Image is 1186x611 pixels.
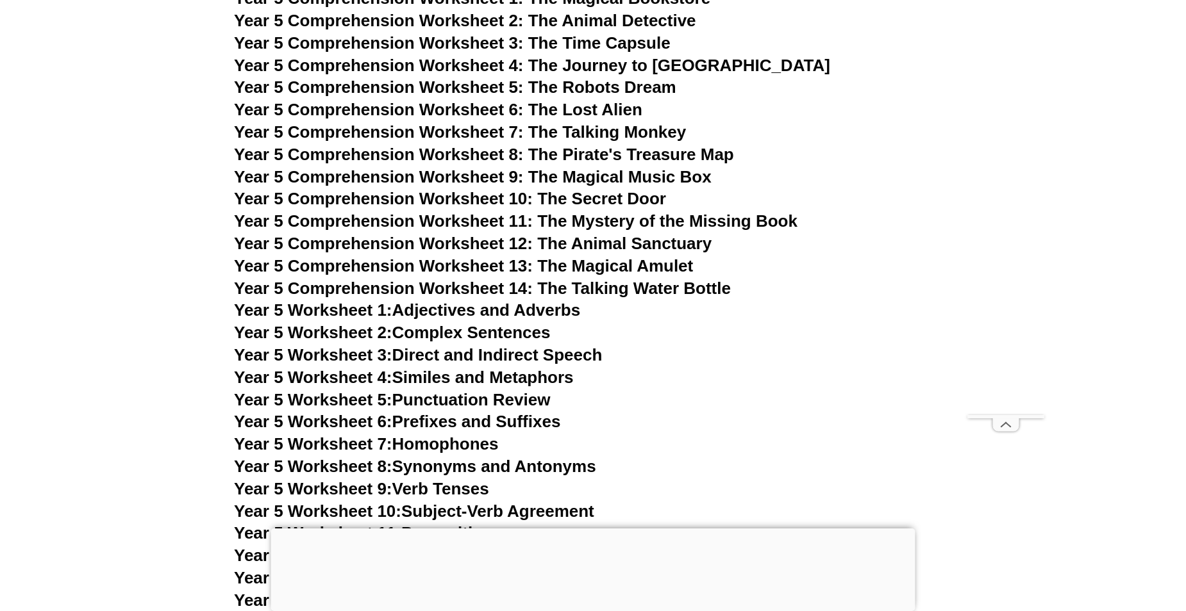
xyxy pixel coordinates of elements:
a: Year 5 Worksheet 10:Subject-Verb Agreement [234,501,594,521]
span: Year 5 Worksheet 14: [234,591,401,610]
a: Year 5 Comprehension Worksheet 6: The Lost Alien [234,100,642,119]
a: Year 5 Comprehension Worksheet 9: The Magical Music Box [234,167,712,186]
iframe: Chat Widget [973,466,1186,611]
a: Year 5 Worksheet 6:Prefixes and Suffixes [234,412,560,431]
a: Year 5 Worksheet 11:Prepositions [234,523,502,542]
span: Year 5 Worksheet 12: [234,546,401,565]
span: Year 5 Worksheet 9: [234,479,392,498]
a: Year 5 Comprehension Worksheet 13: The Magical Amulet [234,256,693,275]
a: Year 5 Comprehension Worksheet 12: The Animal Sanctuary [234,234,712,253]
a: Year 5 Comprehension Worksheet 7: The Talking Monkey [234,122,686,142]
a: Year 5 Comprehension Worksheet 5: The Robots Dream [234,77,676,97]
a: Year 5 Worksheet 8:Synonyms and Antonyms [234,457,596,476]
a: Year 5 Worksheet 1:Adjectives and Adverbs [234,300,580,320]
a: Year 5 Comprehension Worksheet 11: The Mystery of the Missing Book [234,211,798,231]
span: Year 5 Worksheet 10: [234,501,401,521]
a: Year 5 Worksheet 5:Punctuation Review [234,390,550,409]
span: Year 5 Worksheet 1: [234,300,392,320]
a: Year 5 Worksheet 7:Homophones [234,434,499,453]
a: Year 5 Comprehension Worksheet 14: The Talking Water Bottle [234,279,731,298]
iframe: Advertisement [271,528,915,608]
span: Year 5 Worksheet 13: [234,568,401,587]
iframe: Advertisement [967,31,1044,415]
a: Year 5 Comprehension Worksheet 2: The Animal Detective [234,11,696,30]
a: Year 5 Worksheet 13:Relative Pronouns [234,568,547,587]
a: Year 5 Comprehension Worksheet 8: The Pirate's Treasure Map [234,145,734,164]
a: Year 5 Worksheet 14:Alliteration and Onomatopoeia [234,591,644,610]
a: Year 5 Worksheet 4:Similes and Metaphors [234,368,574,387]
a: Year 5 Worksheet 2:Complex Sentences [234,323,550,342]
a: Year 5 Comprehension Worksheet 4: The Journey to [GEOGRAPHIC_DATA] [234,56,830,75]
span: Year 5 Worksheet 5: [234,390,392,409]
a: Year 5 Worksheet 12:Conjunctions [234,546,508,565]
a: Year 5 Comprehension Worksheet 3: The Time Capsule [234,33,671,53]
span: Year 5 Worksheet 7: [234,434,392,453]
span: Year 5 Worksheet 11: [234,523,401,542]
span: Year 5 Worksheet 6: [234,412,392,431]
a: Year 5 Comprehension Worksheet 10: The Secret Door [234,189,666,208]
span: Year 5 Worksheet 3: [234,345,392,364]
span: Year 5 Worksheet 2: [234,323,392,342]
a: Year 5 Worksheet 3:Direct and Indirect Speech [234,345,602,364]
a: Year 5 Worksheet 9:Verb Tenses [234,479,489,498]
span: Year 5 Worksheet 8: [234,457,392,476]
span: Year 5 Worksheet 4: [234,368,392,387]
